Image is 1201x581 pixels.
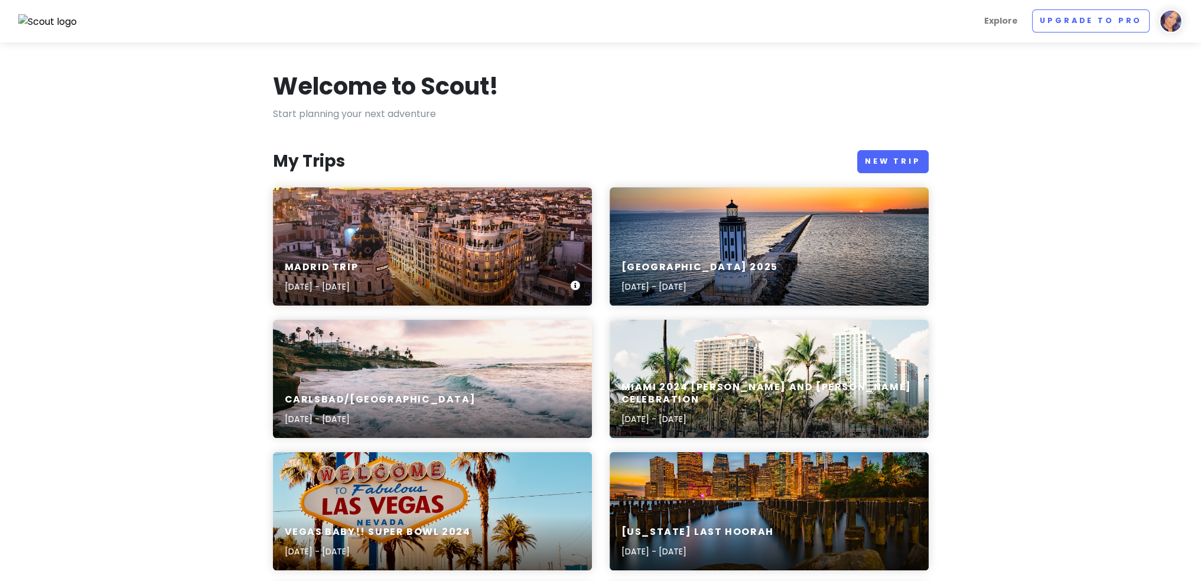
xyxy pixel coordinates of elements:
h6: [GEOGRAPHIC_DATA] 2025 [621,261,778,274]
h3: My Trips [273,151,345,172]
h6: [US_STATE] Last Hoorah [621,526,774,538]
h1: Welcome to Scout! [273,71,499,102]
h6: VEGAS BABY!! Super Bowl 2024 [285,526,471,538]
a: Upgrade to Pro [1032,9,1150,33]
h6: CARLSBAD/[GEOGRAPHIC_DATA] [285,394,476,406]
a: sea waves crashing on shore during golden hourCARLSBAD/[GEOGRAPHIC_DATA][DATE] - [DATE] [273,320,592,438]
a: New Trip [857,150,929,173]
p: [DATE] - [DATE] [285,280,359,293]
p: Start planning your next adventure [273,106,929,122]
a: lighted high-rise buildings[US_STATE] Last Hoorah[DATE] - [DATE] [610,452,929,570]
a: palm trees near buildingsMiami 2024 [PERSON_NAME] and [PERSON_NAME] Celebration[DATE] - [DATE] [610,320,929,438]
a: aerial photography of vehicles passing between high rise buildingsMadrid Trip[DATE] - [DATE] [273,187,592,306]
h6: Miami 2024 [PERSON_NAME] and [PERSON_NAME] Celebration [621,381,917,406]
img: User profile [1159,9,1183,33]
a: welcome to fabulous las vegas nevada signageVEGAS BABY!! Super Bowl 2024[DATE] - [DATE] [273,452,592,570]
p: [DATE] - [DATE] [621,545,774,558]
p: [DATE] - [DATE] [285,545,471,558]
h6: Madrid Trip [285,261,359,274]
img: Scout logo [18,14,77,30]
p: [DATE] - [DATE] [621,280,778,293]
a: white lighthouse near body of water during sunset[GEOGRAPHIC_DATA] 2025[DATE] - [DATE] [610,187,929,306]
p: [DATE] - [DATE] [621,413,917,426]
a: Explore [979,9,1023,33]
p: [DATE] - [DATE] [285,413,476,426]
